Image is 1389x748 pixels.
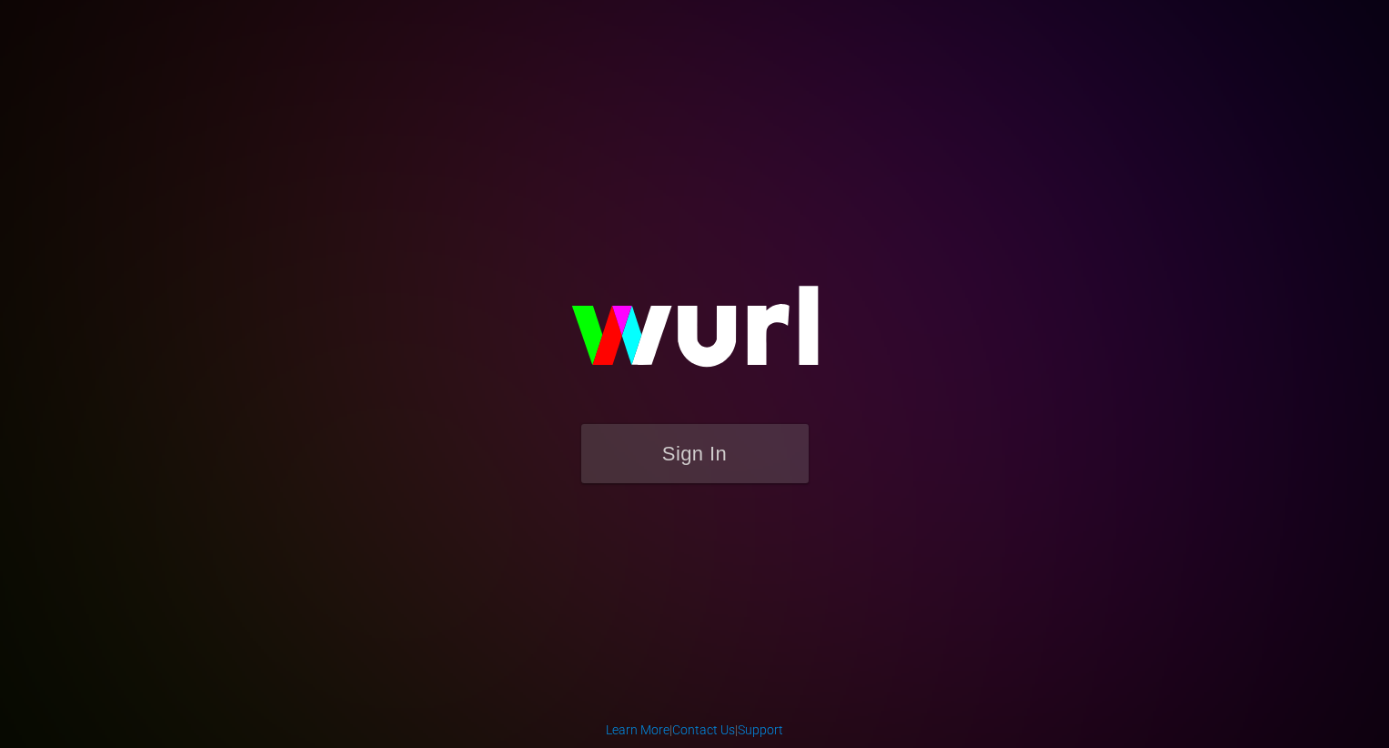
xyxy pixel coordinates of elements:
[513,247,877,423] img: wurl-logo-on-black-223613ac3d8ba8fe6dc639794a292ebdb59501304c7dfd60c99c58986ef67473.svg
[738,723,783,737] a: Support
[672,723,735,737] a: Contact Us
[606,721,783,739] div: | |
[581,424,809,483] button: Sign In
[606,723,669,737] a: Learn More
